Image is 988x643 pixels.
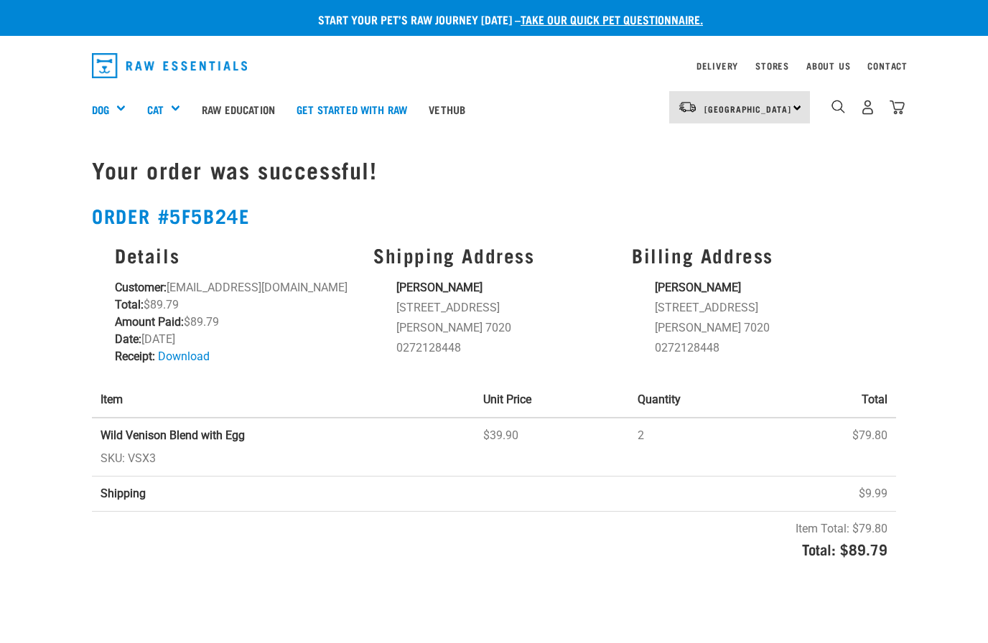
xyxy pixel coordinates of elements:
strong: Shipping [101,487,146,500]
li: [STREET_ADDRESS] [655,299,873,316]
td: 2 [629,418,772,477]
a: Stores [755,63,789,68]
a: Cat [147,101,164,118]
strong: Receipt: [115,349,155,363]
a: take our quick pet questionnaire. [521,16,703,22]
td: Item Total: $79.80 [92,511,896,575]
div: [EMAIL_ADDRESS][DOMAIN_NAME] $89.79 $89.79 [DATE] [106,235,365,374]
strong: [PERSON_NAME] [396,281,483,294]
strong: Wild Venison Blend with Egg [101,428,245,442]
strong: [PERSON_NAME] [655,281,741,294]
span: [GEOGRAPHIC_DATA] [704,106,791,111]
th: Total [772,382,896,418]
img: user.png [860,100,875,115]
h4: Total: $89.79 [101,540,887,557]
img: home-icon-1@2x.png [831,100,845,113]
img: van-moving.png [678,100,697,113]
strong: Customer: [115,281,167,294]
strong: Date: [115,332,141,346]
th: Unit Price [475,382,629,418]
strong: Total: [115,298,144,311]
td: $39.90 [475,418,629,477]
a: Delivery [696,63,738,68]
li: [PERSON_NAME] 7020 [396,319,615,337]
nav: dropdown navigation [80,47,908,84]
a: Raw Education [191,80,286,138]
h1: Your order was successful! [92,156,896,182]
a: Download [158,349,210,363]
li: [PERSON_NAME] 7020 [655,319,873,337]
th: Quantity [629,382,772,418]
li: 0272128448 [396,339,615,357]
h2: Order #5f5b24e [92,205,896,227]
a: About Us [806,63,850,68]
li: 0272128448 [655,339,873,357]
th: Item [92,382,475,418]
td: SKU: VSX3 [92,418,475,477]
strong: Amount Paid: [115,315,184,329]
img: Raw Essentials Logo [92,53,247,78]
h3: Details [115,244,356,266]
a: Vethub [418,80,476,138]
a: Contact [867,63,908,68]
h3: Billing Address [632,244,873,266]
td: $9.99 [772,476,896,511]
a: Dog [92,101,109,118]
img: home-icon@2x.png [890,100,905,115]
td: $79.80 [772,418,896,477]
li: [STREET_ADDRESS] [396,299,615,316]
h3: Shipping Address [373,244,615,266]
a: Get started with Raw [286,80,418,138]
